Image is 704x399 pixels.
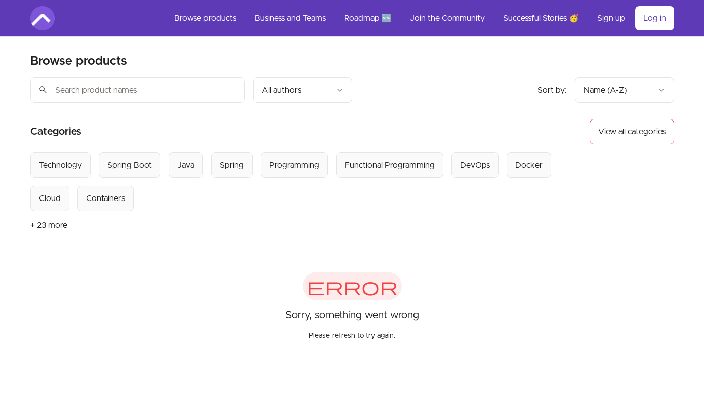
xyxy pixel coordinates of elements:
div: Java [177,159,194,171]
button: Product sort options [575,77,674,103]
div: Technology [39,159,82,171]
h2: Categories [30,119,81,144]
span: search [38,83,48,97]
span: error [303,272,402,300]
a: Join the Community [402,6,493,30]
a: Browse products [166,6,244,30]
a: Log in [635,6,674,30]
nav: Main [166,6,674,30]
div: DevOps [460,159,490,171]
a: Business and Teams [246,6,334,30]
div: Spring Boot [107,159,152,171]
a: Sign up [589,6,633,30]
img: Amigoscode logo [30,6,55,30]
div: Functional Programming [345,159,435,171]
div: Cloud [39,192,61,205]
div: Programming [269,159,319,171]
div: Containers [86,192,125,205]
a: Successful Stories 🥳 [495,6,587,30]
p: Sorry, something went wrong [285,308,419,323]
a: Roadmap 🆕 [336,6,400,30]
button: Filter by author [253,77,352,103]
div: Spring [220,159,244,171]
div: Docker [515,159,543,171]
button: View all categories [590,119,674,144]
span: Sort by: [537,86,567,94]
input: Search product names [30,77,245,103]
button: + 23 more [30,211,67,240]
h2: Browse products [30,53,127,69]
p: Please refresh to try again. [309,323,395,341]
